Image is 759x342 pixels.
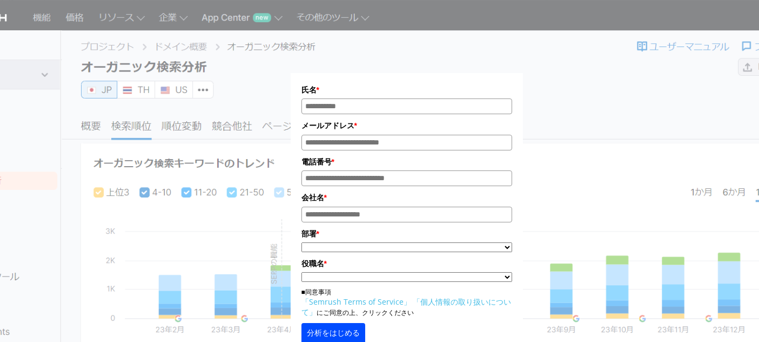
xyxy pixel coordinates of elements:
[301,297,411,307] a: 「Semrush Terms of Service」
[301,297,511,317] a: 「個人情報の取り扱いについて」
[301,156,512,168] label: 電話番号
[301,258,512,269] label: 役職名
[301,287,512,318] p: ■同意事項 にご同意の上、クリックください
[301,192,512,203] label: 会社名
[301,84,512,96] label: 氏名
[301,120,512,131] label: メールアドレス
[301,228,512,240] label: 部署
